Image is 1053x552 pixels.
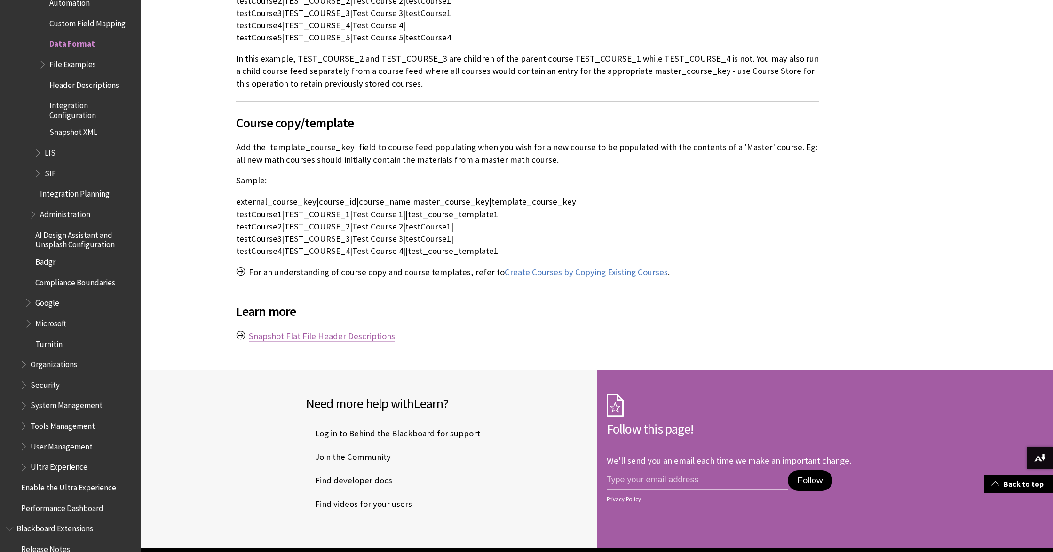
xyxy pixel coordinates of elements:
a: Create Courses by Copying Existing Courses [505,267,668,278]
span: Administration [40,206,90,219]
span: Header Descriptions [49,77,119,90]
span: Snapshot XML [49,125,97,137]
span: Compliance Boundaries [35,275,115,287]
span: File Examples [49,56,96,69]
span: Ultra Experience [31,459,87,472]
span: Security [31,377,60,390]
span: Enable the Ultra Experience [21,480,116,492]
span: Organizations [31,356,77,369]
a: Back to top [984,475,1053,493]
a: Log in to Behind the Blackboard for support [306,426,482,441]
span: Learn [413,395,443,412]
p: We'll send you an email each time we make an important change. [607,455,851,466]
span: System Management [31,398,103,410]
h2: Need more help with ? [306,394,588,413]
a: Join the Community [306,450,393,464]
p: For an understanding of course copy and course templates, refer to . [236,266,819,278]
span: Integration Planning [40,186,110,199]
span: Log in to Behind the Blackboard for support [306,426,480,441]
span: Blackboard Extensions [16,521,93,534]
a: Snapshot Flat File Header Descriptions [249,331,395,342]
span: Badgr [35,254,55,267]
p: Sample: [236,174,819,187]
span: Data Format [49,36,95,49]
button: Follow [788,470,832,491]
p: Add the 'template_course_key' field to course feed populating when you wish for a new course to b... [236,141,819,166]
a: Find videos for your users [306,497,414,511]
span: LIS [45,145,55,158]
input: email address [607,470,788,490]
span: Course copy/template [236,113,819,133]
span: Custom Field Mapping [49,16,126,28]
span: User Management [31,439,93,451]
a: Find developer docs [306,473,394,488]
p: external_course_key|course_id|course_name|master_course_key|template_course_key testCourse1|TEST_... [236,196,819,257]
span: Find developer docs [306,473,392,488]
span: Learn more [236,301,819,321]
span: Integration Configuration [49,98,135,120]
span: Tools Management [31,418,95,431]
p: In this example, TEST_COURSE_2 and TEST_COURSE_3 are children of the parent course TEST_COURSE_1 ... [236,53,819,90]
span: Join the Community [306,450,391,464]
span: Google [35,295,59,308]
span: SIF [45,166,56,178]
span: Performance Dashboard [21,500,103,513]
h2: Follow this page! [607,419,889,439]
span: Microsoft [35,315,66,328]
span: AI Design Assistant and Unsplash Configuration [35,227,135,249]
img: Subscription Icon [607,394,624,417]
span: Find videos for your users [306,497,412,511]
a: Privacy Policy [607,496,886,503]
span: Turnitin [35,336,63,349]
